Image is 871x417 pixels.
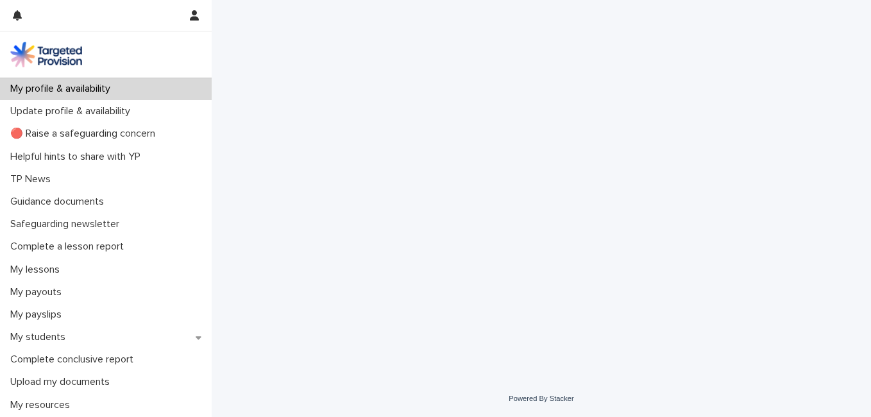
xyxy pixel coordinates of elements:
[509,395,573,402] a: Powered By Stacker
[5,353,144,366] p: Complete conclusive report
[5,173,61,185] p: TP News
[5,286,72,298] p: My payouts
[5,376,120,388] p: Upload my documents
[5,399,80,411] p: My resources
[5,83,121,95] p: My profile & availability
[10,42,82,67] img: M5nRWzHhSzIhMunXDL62
[5,128,165,140] p: 🔴 Raise a safeguarding concern
[5,151,151,163] p: Helpful hints to share with YP
[5,331,76,343] p: My students
[5,218,130,230] p: Safeguarding newsletter
[5,309,72,321] p: My payslips
[5,196,114,208] p: Guidance documents
[5,105,140,117] p: Update profile & availability
[5,264,70,276] p: My lessons
[5,241,134,253] p: Complete a lesson report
